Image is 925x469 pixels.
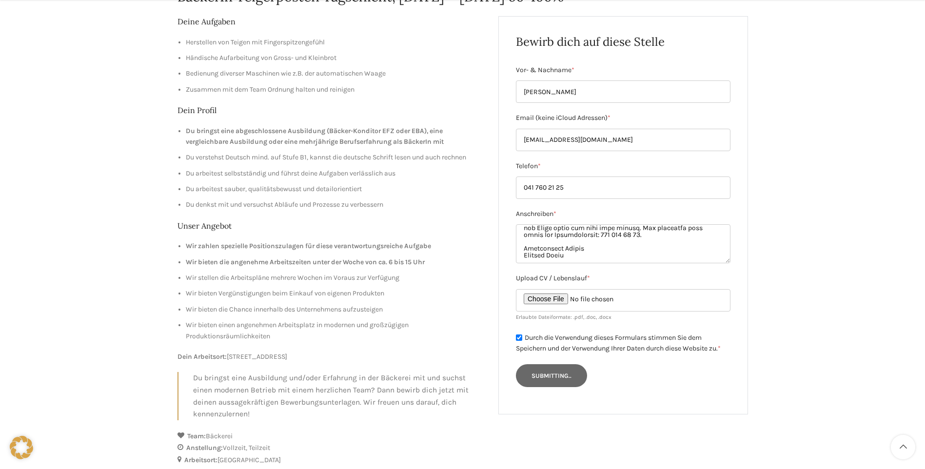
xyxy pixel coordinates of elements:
[186,320,484,342] li: Wir bieten einen angenehmen Arbeitsplatz in modernen und großzügigen Produktionsräumlichkeiten
[186,84,484,95] li: Zusammen mit dem Team Ordnung halten und reinigen
[177,16,484,27] h2: Deine Aufgaben
[516,34,730,50] h2: Bewirb dich auf diese Stelle
[186,152,484,163] li: Du verstehst Deutsch mind. auf Stufe B1, kannst die deutsche Schrift lesen und auch rechnen
[186,199,484,210] li: Du denkst mit und versuchst Abläufe und Prozesse zu verbessern
[186,288,484,299] li: Wir bieten Vergünstigungen beim Einkauf von eigenen Produkten
[193,372,484,420] p: Du bringst eine Ausbildung und/oder Erfahrung in der Bäckerei mit und suchst einen modernen Betri...
[516,273,730,284] label: Upload CV / Lebenslauf
[516,161,730,172] label: Telefon
[516,314,611,320] small: Erlaubte Dateiformate: .pdf, .doc, .docx
[186,53,484,63] li: Händische Aufarbeitung von Gross- und Kleinbrot
[186,242,431,250] strong: Wir zahlen spezielle Positionszulagen für diese verantwortungsreiche Aufgabe
[223,444,249,452] span: Vollzeit
[186,127,444,146] strong: Du bringst eine abgeschlossene Ausbildung (Bäcker-Konditor EFZ oder EBA), eine vergleichbare Ausb...
[177,352,484,362] p: [STREET_ADDRESS]
[177,105,484,116] h2: Dein Profil
[187,432,206,440] strong: Team:
[249,444,270,452] span: Teilzeit
[891,435,915,459] a: Scroll to top button
[186,304,484,315] li: Wir bieten die Chance innerhalb des Unternehmens aufzusteigen
[217,456,281,464] span: [GEOGRAPHIC_DATA]
[516,209,730,219] label: Anschreiben
[186,444,223,452] strong: Anstellung:
[186,37,484,48] li: Herstellen von Teigen mit Fingerspitzengefühl
[186,68,484,79] li: Bedienung diverser Maschinen wie z.B. der automatischen Waage
[186,258,425,266] strong: Wir bieten die angenehme Arbeitszeiten unter der Woche von ca. 6 bis 15 Uhr
[206,432,233,440] span: Bäckerei
[516,65,730,76] label: Vor- & Nachname
[177,352,227,361] strong: Dein Arbeitsort:
[516,333,721,353] label: Durch die Verwendung dieses Formulars stimmen Sie dem Speichern und der Verwendung Ihrer Daten du...
[186,184,484,195] li: Du arbeitest sauber, qualitätsbewusst und detailorientiert
[184,456,217,464] strong: Arbeitsort:
[186,273,484,283] li: Wir stellen die Arbeitspläne mehrere Wochen im Voraus zur Verfügung
[177,220,484,231] h2: Unser Angebot
[186,168,484,179] li: Du arbeitest selbstständig und führst deine Aufgaben verlässlich aus
[516,113,730,123] label: Email (keine iCloud Adressen)
[516,364,587,388] input: Submitting..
